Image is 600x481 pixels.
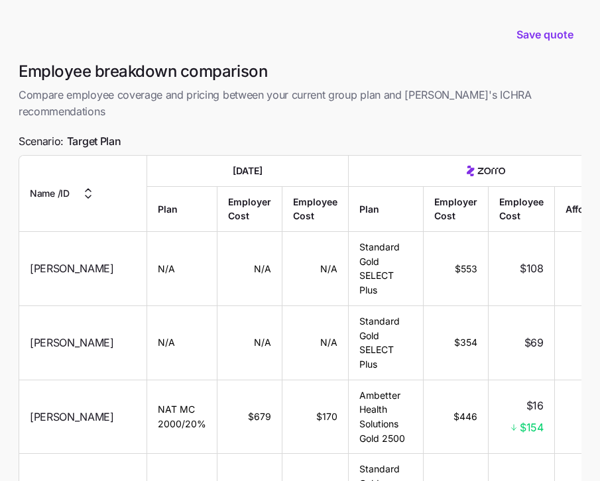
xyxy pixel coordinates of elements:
[19,133,121,150] span: Scenario:
[520,260,544,277] span: $108
[67,133,121,150] span: Target Plan
[147,156,349,187] th: [DATE]
[424,232,489,306] td: $553
[282,380,349,454] td: $170
[349,186,424,231] th: Plan
[489,186,555,231] th: Employee Cost
[424,380,489,454] td: $446
[282,305,349,380] td: N/A
[217,186,282,231] th: Employer Cost
[516,27,573,42] span: Save quote
[424,305,489,380] td: $354
[217,232,282,306] td: N/A
[526,398,544,414] span: $16
[349,380,424,454] td: Ambetter Health Solutions Gold 2500
[217,380,282,454] td: $679
[282,232,349,306] td: N/A
[349,305,424,380] td: Standard Gold SELECT Plus
[30,186,70,201] span: Name / ID
[524,334,544,350] span: $69
[30,186,96,201] button: Name /ID
[147,305,217,380] td: N/A
[19,61,581,81] h1: Employee breakdown comparison
[147,380,217,454] td: NAT MC 2000/20%
[30,408,114,425] span: [PERSON_NAME]
[282,186,349,231] th: Employee Cost
[147,232,217,306] td: N/A
[349,232,424,306] td: Standard Gold SELECT Plus
[217,305,282,380] td: N/A
[19,87,581,120] span: Compare employee coverage and pricing between your current group plan and [PERSON_NAME]'s ICHRA r...
[30,260,114,277] span: [PERSON_NAME]
[424,186,489,231] th: Employer Cost
[506,16,584,53] button: Save quote
[147,186,217,231] th: Plan
[30,334,114,350] span: [PERSON_NAME]
[520,419,544,436] span: $154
